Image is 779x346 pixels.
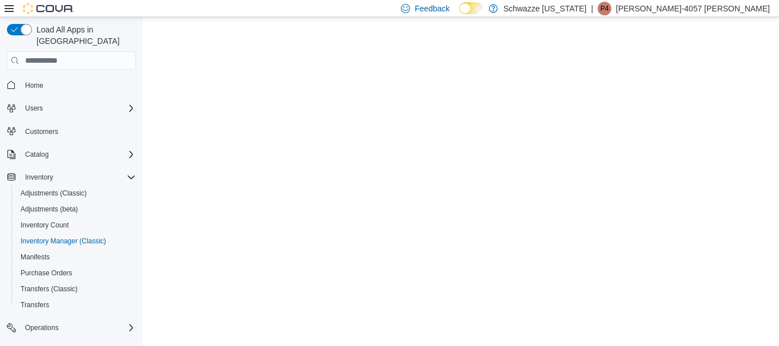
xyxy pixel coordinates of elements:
[16,298,54,312] a: Transfers
[11,233,140,249] button: Inventory Manager (Classic)
[25,323,59,332] span: Operations
[16,234,111,248] a: Inventory Manager (Classic)
[21,79,48,92] a: Home
[25,150,48,159] span: Catalog
[11,217,140,233] button: Inventory Count
[16,218,74,232] a: Inventory Count
[21,170,58,184] button: Inventory
[21,125,63,139] a: Customers
[21,189,87,198] span: Adjustments (Classic)
[21,101,47,115] button: Users
[415,3,449,14] span: Feedback
[598,2,611,15] div: Patrick-4057 Leyba
[16,202,136,216] span: Adjustments (beta)
[11,297,140,313] button: Transfers
[16,186,136,200] span: Adjustments (Classic)
[2,320,140,336] button: Operations
[459,14,460,15] span: Dark Mode
[2,123,140,140] button: Customers
[11,185,140,201] button: Adjustments (Classic)
[11,281,140,297] button: Transfers (Classic)
[21,321,63,335] button: Operations
[16,282,82,296] a: Transfers (Classic)
[601,2,609,15] span: P4
[21,268,72,278] span: Purchase Orders
[21,205,78,214] span: Adjustments (beta)
[25,104,43,113] span: Users
[16,298,136,312] span: Transfers
[2,76,140,93] button: Home
[16,202,83,216] a: Adjustments (beta)
[21,78,136,92] span: Home
[16,234,136,248] span: Inventory Manager (Classic)
[459,2,483,14] input: Dark Mode
[21,221,69,230] span: Inventory Count
[21,148,136,161] span: Catalog
[21,170,136,184] span: Inventory
[16,266,136,280] span: Purchase Orders
[2,100,140,116] button: Users
[21,101,136,115] span: Users
[16,250,54,264] a: Manifests
[21,284,78,294] span: Transfers (Classic)
[25,127,58,136] span: Customers
[11,249,140,265] button: Manifests
[2,146,140,162] button: Catalog
[23,3,74,14] img: Cova
[21,300,49,310] span: Transfers
[16,266,77,280] a: Purchase Orders
[16,250,136,264] span: Manifests
[11,201,140,217] button: Adjustments (beta)
[11,265,140,281] button: Purchase Orders
[21,237,106,246] span: Inventory Manager (Classic)
[25,173,53,182] span: Inventory
[25,81,43,90] span: Home
[21,124,136,139] span: Customers
[21,253,50,262] span: Manifests
[32,24,136,47] span: Load All Apps in [GEOGRAPHIC_DATA]
[616,2,770,15] p: [PERSON_NAME]-4057 [PERSON_NAME]
[504,2,587,15] p: Schwazze [US_STATE]
[16,218,136,232] span: Inventory Count
[591,2,593,15] p: |
[21,321,136,335] span: Operations
[16,282,136,296] span: Transfers (Classic)
[16,186,91,200] a: Adjustments (Classic)
[21,148,53,161] button: Catalog
[2,169,140,185] button: Inventory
